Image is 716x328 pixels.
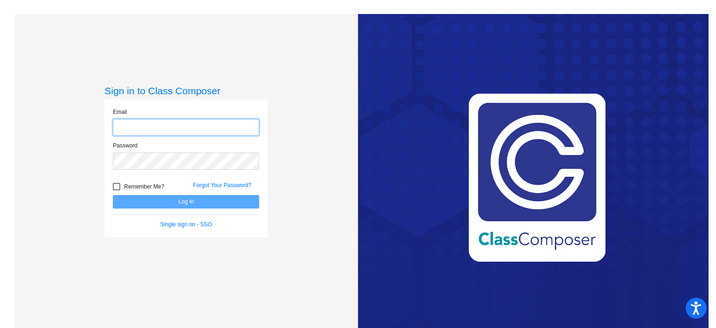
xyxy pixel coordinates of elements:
[113,108,127,116] label: Email
[193,182,251,188] a: Forgot Your Password?
[113,195,259,209] button: Log In
[104,85,268,97] h3: Sign in to Class Composer
[124,181,164,192] span: Remember Me?
[113,141,138,150] label: Password
[160,221,212,228] a: Single sign on - SSO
